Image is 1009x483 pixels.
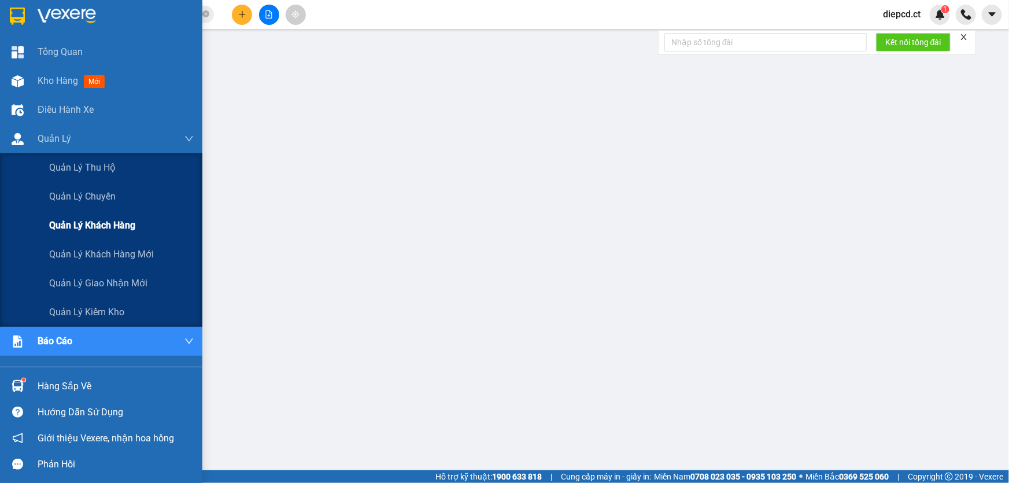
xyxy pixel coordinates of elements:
span: Quản lý khách hàng mới [49,247,154,261]
span: question-circle [12,407,23,418]
span: Giới thiệu Vexere, nhận hoa hồng [38,431,174,445]
span: plus [238,10,246,19]
span: Cung cấp máy in - giấy in: [561,470,651,483]
span: Tổng Quan [38,45,83,59]
button: Kết nối tổng đài [876,33,951,51]
button: caret-down [982,5,1002,25]
span: Miền Nam [654,470,796,483]
span: close-circle [202,9,209,20]
div: Hàng sắp về [38,378,194,395]
sup: 1 [941,5,949,13]
img: warehouse-icon [12,104,24,116]
img: warehouse-icon [12,75,24,87]
span: notification [12,433,23,444]
img: phone-icon [961,9,971,20]
button: aim [286,5,306,25]
span: Quản lý thu hộ [49,160,116,175]
span: Kho hàng [38,75,78,86]
span: diepcd.ct [874,7,930,21]
span: caret-down [987,9,997,20]
span: Miền Bắc [805,470,889,483]
button: file-add [259,5,279,25]
span: close-circle [202,10,209,17]
span: message [12,459,23,470]
span: 1 [943,5,947,13]
span: Báo cáo [38,334,72,348]
span: Quản Lý [38,131,71,146]
sup: 1 [22,378,25,382]
span: Điều hành xe [38,102,94,117]
span: Hỗ trợ kỹ thuật: [435,470,542,483]
strong: 0369 525 060 [839,472,889,481]
div: Hướng dẫn sử dụng [38,404,194,421]
input: Nhập số tổng đài [664,33,867,51]
strong: 1900 633 818 [492,472,542,481]
span: Quản lý giao nhận mới [49,276,147,290]
span: Kết nối tổng đài [885,36,941,49]
span: mới [84,75,105,88]
span: file-add [265,10,273,19]
img: solution-icon [12,335,24,348]
img: warehouse-icon [12,380,24,392]
div: Phản hồi [38,456,194,473]
span: aim [291,10,300,19]
span: ⚪️ [799,474,803,479]
strong: 0708 023 035 - 0935 103 250 [690,472,796,481]
img: icon-new-feature [935,9,945,20]
span: Quản lý khách hàng [49,218,135,233]
span: Quản lý chuyến [49,189,116,204]
span: | [550,470,552,483]
img: logo-vxr [10,8,25,25]
span: Quản lý kiểm kho [49,305,124,319]
span: down [184,337,194,346]
span: close [960,33,968,41]
button: plus [232,5,252,25]
span: copyright [945,473,953,481]
span: | [897,470,899,483]
img: warehouse-icon [12,133,24,145]
span: down [184,134,194,143]
img: dashboard-icon [12,46,24,58]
